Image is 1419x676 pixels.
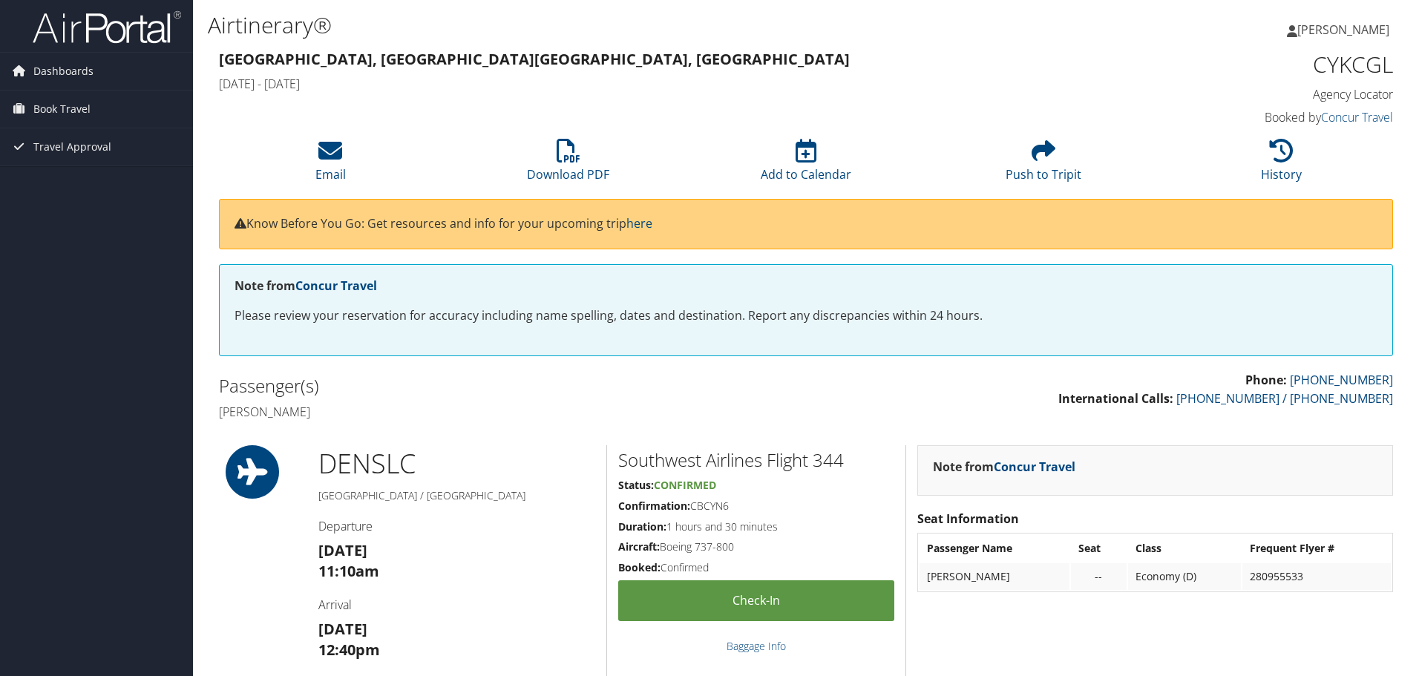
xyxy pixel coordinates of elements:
[1321,109,1393,125] a: Concur Travel
[33,53,94,90] span: Dashboards
[527,147,609,183] a: Download PDF
[219,373,795,398] h2: Passenger(s)
[654,478,716,492] span: Confirmed
[318,518,595,534] h4: Departure
[318,488,595,503] h5: [GEOGRAPHIC_DATA] / [GEOGRAPHIC_DATA]
[920,535,1069,562] th: Passenger Name
[626,215,652,232] a: here
[1128,535,1241,562] th: Class
[1287,7,1404,52] a: [PERSON_NAME]
[1078,570,1119,583] div: --
[235,214,1377,234] p: Know Before You Go: Get resources and info for your upcoming trip
[33,128,111,165] span: Travel Approval
[315,147,346,183] a: Email
[1058,390,1173,407] strong: International Calls:
[1128,563,1241,590] td: Economy (D)
[1242,563,1391,590] td: 280955533
[618,560,661,574] strong: Booked:
[1116,109,1393,125] h4: Booked by
[1245,372,1287,388] strong: Phone:
[618,519,894,534] h5: 1 hours and 30 minutes
[618,580,894,621] a: Check-in
[235,306,1377,326] p: Please review your reservation for accuracy including name spelling, dates and destination. Repor...
[208,10,1006,41] h1: Airtinerary®
[917,511,1019,527] strong: Seat Information
[1176,390,1393,407] a: [PHONE_NUMBER] / [PHONE_NUMBER]
[1071,535,1127,562] th: Seat
[1006,147,1081,183] a: Push to Tripit
[318,619,367,639] strong: [DATE]
[219,76,1094,92] h4: [DATE] - [DATE]
[1116,86,1393,102] h4: Agency Locator
[219,404,795,420] h4: [PERSON_NAME]
[618,539,660,554] strong: Aircraft:
[618,499,894,513] h5: CBCYN6
[727,639,786,653] a: Baggage Info
[318,640,380,660] strong: 12:40pm
[618,519,666,534] strong: Duration:
[318,561,379,581] strong: 11:10am
[318,445,595,482] h1: DEN SLC
[994,459,1075,475] a: Concur Travel
[920,563,1069,590] td: [PERSON_NAME]
[618,539,894,554] h5: Boeing 737-800
[33,91,91,128] span: Book Travel
[318,540,367,560] strong: [DATE]
[219,49,850,69] strong: [GEOGRAPHIC_DATA], [GEOGRAPHIC_DATA] [GEOGRAPHIC_DATA], [GEOGRAPHIC_DATA]
[1261,147,1302,183] a: History
[618,560,894,575] h5: Confirmed
[1297,22,1389,38] span: [PERSON_NAME]
[1116,49,1393,80] h1: CYKCGL
[295,278,377,294] a: Concur Travel
[618,478,654,492] strong: Status:
[235,278,377,294] strong: Note from
[761,147,851,183] a: Add to Calendar
[318,597,595,613] h4: Arrival
[618,447,894,473] h2: Southwest Airlines Flight 344
[933,459,1075,475] strong: Note from
[618,499,690,513] strong: Confirmation:
[1242,535,1391,562] th: Frequent Flyer #
[1290,372,1393,388] a: [PHONE_NUMBER]
[33,10,181,45] img: airportal-logo.png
